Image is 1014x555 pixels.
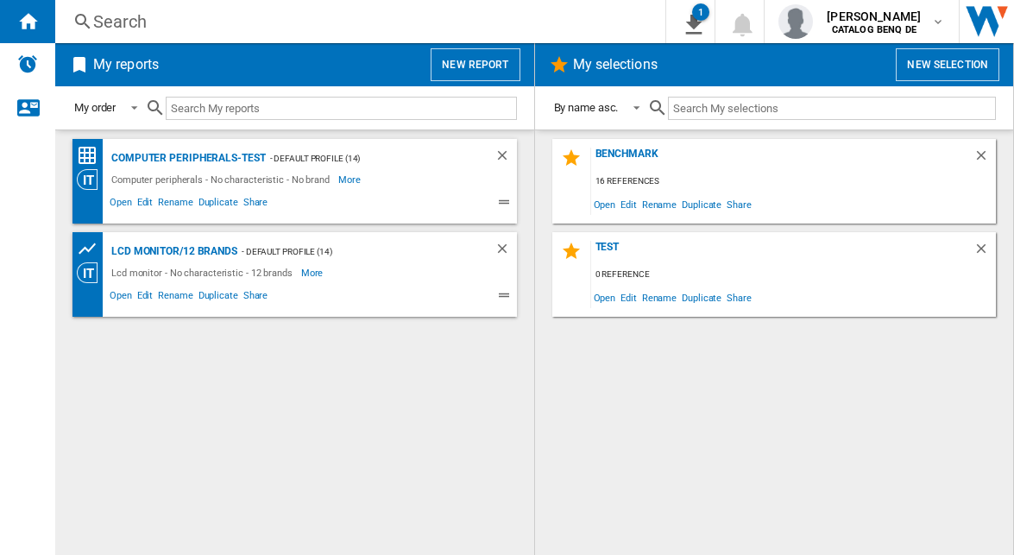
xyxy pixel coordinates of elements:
span: Open [107,194,135,215]
span: More [338,169,363,190]
span: Share [724,192,754,216]
div: Computer peripherals-test [107,148,266,169]
span: Share [724,286,754,309]
span: Duplicate [196,287,241,308]
div: Delete [973,148,996,171]
span: Rename [155,194,195,215]
span: Duplicate [196,194,241,215]
div: Delete [494,148,517,169]
div: test [591,241,974,264]
b: CATALOG BENQ DE [832,24,916,35]
button: New report [431,48,520,81]
span: Rename [639,192,679,216]
div: Delete [973,241,996,264]
div: 1 [692,3,709,21]
div: - Default profile (14) [237,241,460,262]
div: 16 references [591,171,997,192]
div: Computer peripherals - No characteristic - No brand [107,169,338,190]
div: Benchmark [591,148,974,171]
div: Search [93,9,620,34]
span: Rename [155,287,195,308]
img: alerts-logo.svg [17,54,38,74]
div: Lcd monitor/12 brands [107,241,237,262]
div: 0 reference [591,264,997,286]
h2: My reports [90,48,162,81]
div: Lcd monitor - No characteristic - 12 brands [107,262,301,283]
div: Price Matrix [77,145,107,167]
div: Delete [494,241,517,262]
span: Share [241,194,271,215]
div: Category View [77,169,107,190]
span: Edit [618,286,639,309]
div: My order [74,101,116,114]
span: Open [591,286,619,309]
span: More [301,262,326,283]
span: Share [241,287,271,308]
input: Search My selections [668,97,996,120]
input: Search My reports [166,97,516,120]
button: New selection [896,48,999,81]
h2: My selections [570,48,661,81]
span: [PERSON_NAME] [827,8,921,25]
span: Open [591,192,619,216]
div: - Default profile (14) [266,148,460,169]
div: Category View [77,262,107,283]
span: Rename [639,286,679,309]
span: Edit [618,192,639,216]
span: Open [107,287,135,308]
div: By name asc. [554,101,619,114]
span: Edit [135,194,156,215]
span: Edit [135,287,156,308]
img: profile.jpg [778,4,813,39]
span: Duplicate [679,286,724,309]
div: Product prices grid [77,238,107,260]
span: Duplicate [679,192,724,216]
